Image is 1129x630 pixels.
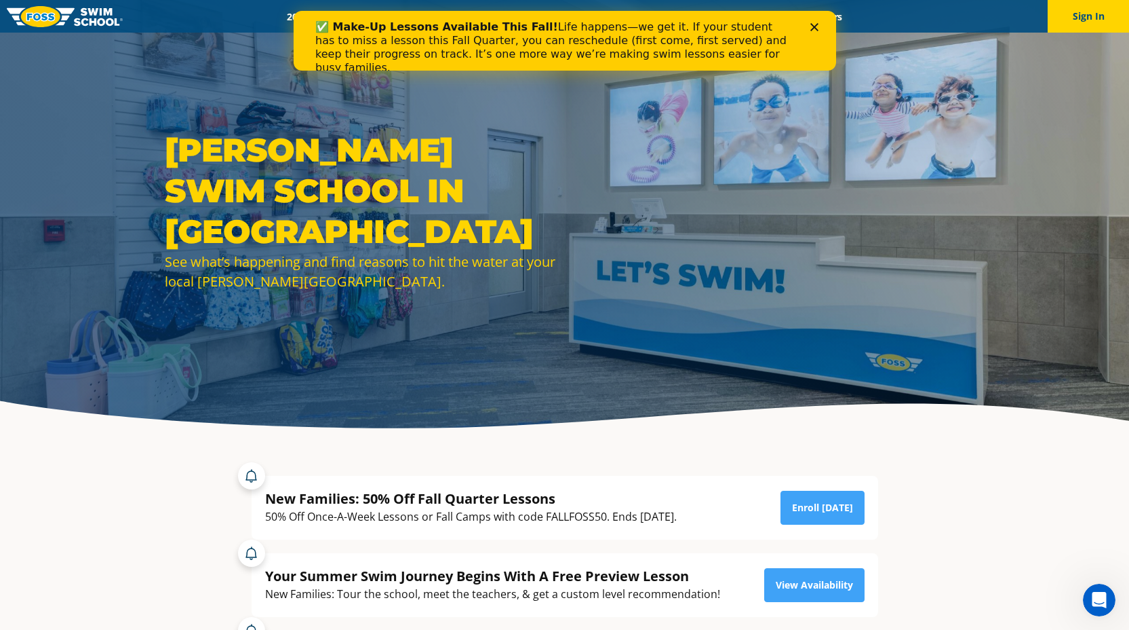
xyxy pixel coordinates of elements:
div: Close [517,12,530,20]
a: Careers [797,10,854,23]
a: Blog [755,10,797,23]
a: 2025 Calendar [275,10,360,23]
div: New Families: Tour the school, meet the teachers, & get a custom level recommendation! [265,585,720,604]
a: Swim Like [PERSON_NAME] [612,10,755,23]
div: 50% Off Once-A-Week Lessons or Fall Camps with code FALLFOSS50. Ends [DATE]. [265,508,677,526]
div: See what’s happening and find reasons to hit the water at your local [PERSON_NAME][GEOGRAPHIC_DATA]. [165,252,558,291]
img: FOSS Swim School Logo [7,6,123,27]
div: New Families: 50% Off Fall Quarter Lessons [265,489,677,508]
a: Schools [360,10,417,23]
div: Life happens—we get it. If your student has to miss a lesson this Fall Quarter, you can reschedul... [22,10,499,64]
div: Your Summer Swim Journey Begins With A Free Preview Lesson [265,567,720,585]
a: About FOSS [536,10,612,23]
iframe: Intercom live chat banner [294,11,836,71]
h1: [PERSON_NAME] Swim School in [GEOGRAPHIC_DATA] [165,130,558,252]
iframe: Intercom live chat [1083,584,1115,616]
a: Enroll [DATE] [780,491,865,525]
a: Swim Path® Program [417,10,536,23]
a: View Availability [764,568,865,602]
b: ✅ Make-Up Lessons Available This Fall! [22,10,264,22]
